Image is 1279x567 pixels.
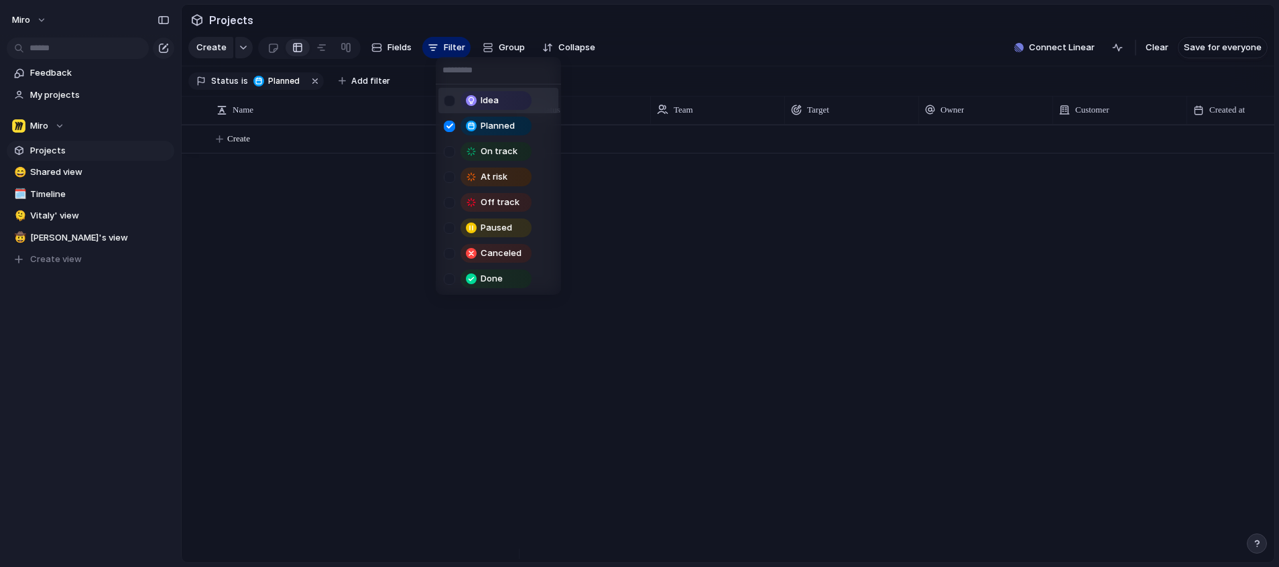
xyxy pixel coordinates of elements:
span: Canceled [481,247,522,260]
span: Off track [481,196,520,209]
span: Planned [481,119,515,133]
span: At risk [481,170,507,184]
span: Done [481,272,503,286]
span: On track [481,145,517,158]
span: Idea [481,94,499,107]
span: Paused [481,221,512,235]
